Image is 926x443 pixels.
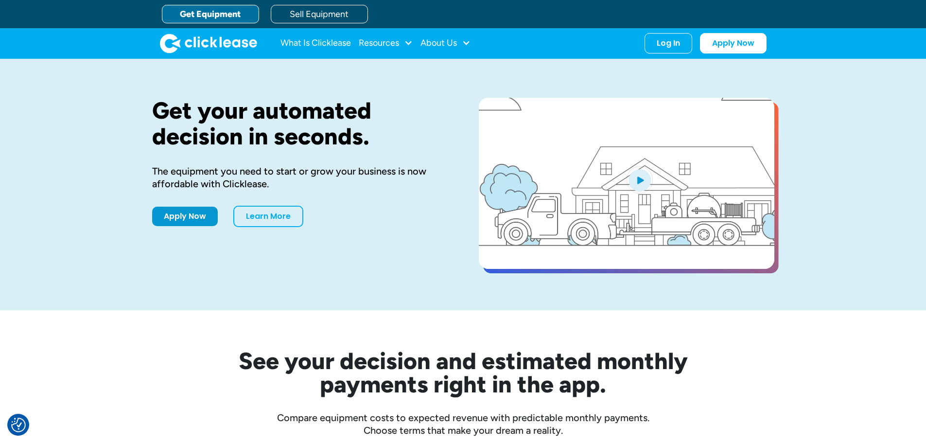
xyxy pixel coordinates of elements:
[160,34,257,53] img: Clicklease logo
[191,349,735,396] h2: See your decision and estimated monthly payments right in the app.
[160,34,257,53] a: home
[162,5,259,23] a: Get Equipment
[11,418,26,432] img: Revisit consent button
[359,34,413,53] div: Resources
[152,98,448,149] h1: Get your automated decision in seconds.
[152,207,218,226] a: Apply Now
[420,34,471,53] div: About Us
[271,5,368,23] a: Sell Equipment
[657,38,680,48] div: Log In
[627,166,653,194] img: Blue play button logo on a light blue circular background
[11,418,26,432] button: Consent Preferences
[700,33,767,53] a: Apply Now
[479,98,774,269] a: open lightbox
[152,411,774,437] div: Compare equipment costs to expected revenue with predictable monthly payments. Choose terms that ...
[152,165,448,190] div: The equipment you need to start or grow your business is now affordable with Clicklease.
[280,34,351,53] a: What Is Clicklease
[233,206,303,227] a: Learn More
